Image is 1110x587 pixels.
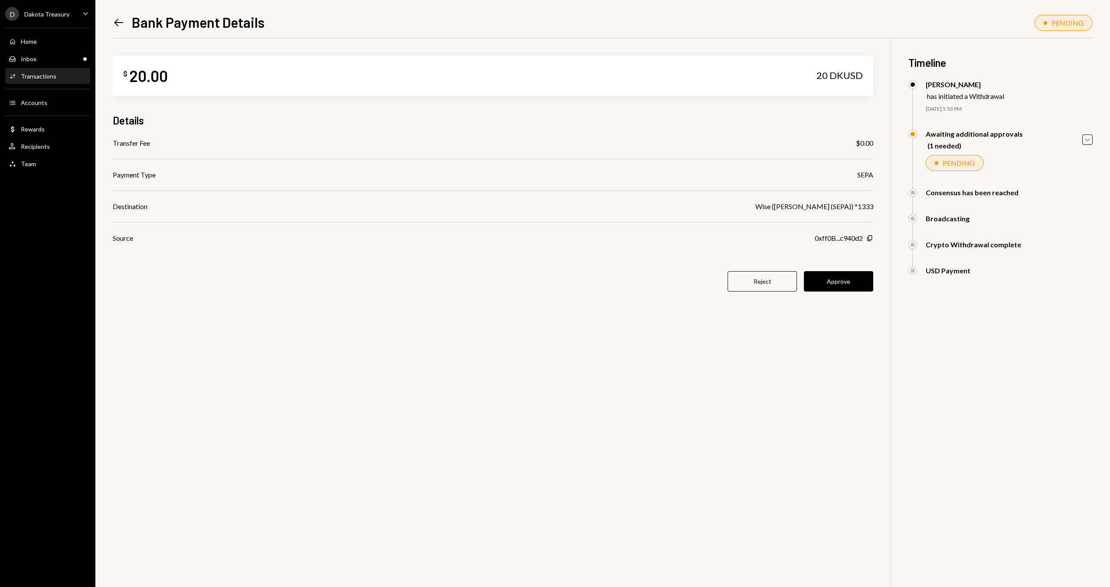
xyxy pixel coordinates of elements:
div: Rewards [21,125,45,133]
div: Broadcasting [926,214,970,223]
h1: Bank Payment Details [132,13,264,31]
div: [DATE] 5:53 PM [926,105,1093,113]
h3: Timeline [908,56,1093,70]
div: Transfer Fee [113,138,150,148]
div: [PERSON_NAME] [926,80,1004,89]
div: (1 needed) [927,141,1023,150]
div: 20 DKUSD [816,69,863,82]
div: $ [123,69,127,78]
div: Awaiting additional approvals [926,130,1023,138]
a: Recipients [5,138,90,154]
h3: Details [113,113,144,128]
div: Crypto Withdrawal complete [926,240,1021,249]
div: Transactions [21,72,56,80]
div: Team [21,160,36,167]
button: Reject [728,271,797,292]
div: Dakota Treasury [24,10,69,18]
div: 20.00 [129,66,168,85]
div: PENDING [1051,19,1084,27]
div: 0xff0B...c940d2 [815,233,863,243]
div: $0.00 [856,138,873,148]
div: Accounts [21,99,47,106]
div: D [5,7,19,21]
div: Destination [113,201,147,212]
div: PENDING [943,159,975,167]
div: Inbox [21,55,36,62]
a: Transactions [5,68,90,84]
div: Wise ([PERSON_NAME] (SEPA)) *1333 [755,201,873,212]
div: Consensus has been reached [926,188,1019,197]
div: Recipients [21,143,50,150]
a: Rewards [5,121,90,137]
div: Payment Type [113,170,156,180]
div: Home [21,38,37,45]
div: Source [113,233,133,243]
div: USD Payment [926,266,970,275]
div: has initiated a Withdrawal [927,92,1004,100]
a: Inbox [5,51,90,66]
button: Approve [804,271,873,292]
a: Home [5,33,90,49]
a: Team [5,156,90,171]
a: Accounts [5,95,90,110]
div: SEPA [857,170,873,180]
